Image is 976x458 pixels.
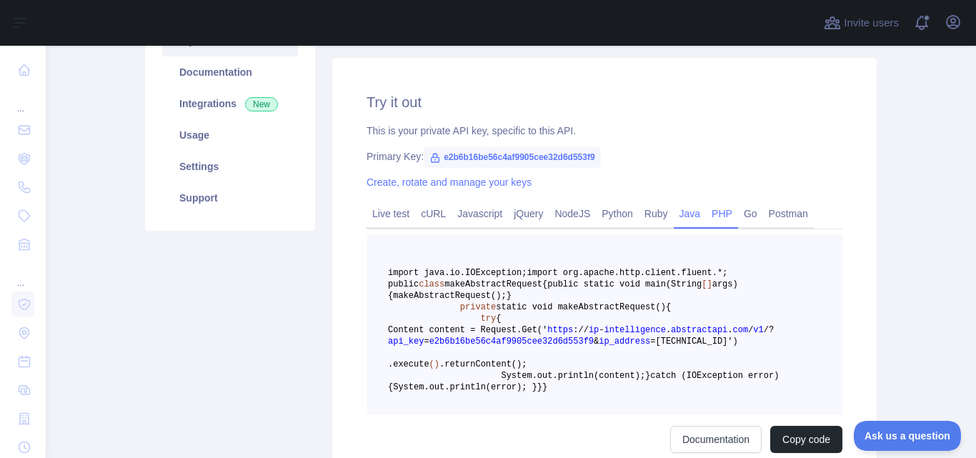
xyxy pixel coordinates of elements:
[522,359,527,369] span: ;
[532,371,537,381] span: .
[706,202,738,225] a: PHP
[604,325,665,335] span: intelligence
[573,325,578,335] span: :
[507,291,512,301] span: }
[11,86,34,114] div: ...
[599,325,604,335] span: -
[537,371,645,381] span: out.println(content);
[763,202,814,225] a: Postman
[496,302,578,312] span: static void make
[594,337,599,347] span: &
[162,182,298,214] a: Support
[162,119,298,151] a: Usage
[367,92,842,112] h2: Try it out
[578,302,665,312] span: AbstractRequest()
[733,325,749,335] span: com
[589,325,599,335] span: ip
[666,302,671,312] span: {
[537,382,542,392] span: }
[542,279,547,289] span: {
[367,124,842,138] div: This is your private API key, specific to this API.
[452,202,508,225] a: Javascript
[475,359,522,369] span: Content()
[429,359,439,369] span: ()
[424,337,429,347] span: =
[542,382,547,392] span: }
[639,202,674,225] a: Ruby
[424,382,429,392] span: .
[578,325,583,335] span: /
[429,337,594,347] span: e2b6b16be56c4af9905cee32d6d553f9
[11,260,34,289] div: ...
[245,97,278,111] span: New
[388,359,429,369] span: .execute
[753,325,763,335] span: v1
[727,325,732,335] span: .
[527,268,727,278] span: import org.apache.http.client.fluent.*;
[393,291,414,301] span: make
[388,325,522,335] span: Content content = Request.
[674,202,707,225] a: Java
[429,382,537,392] span: out.println(error); }
[414,291,501,301] span: AbstractRequest()
[501,371,532,381] span: System
[596,202,639,225] a: Python
[481,314,497,324] span: try
[547,279,702,289] span: public static void main(String
[388,337,424,347] span: api_key
[162,56,298,88] a: Documentation
[854,421,962,451] iframe: Toggle Customer Support
[388,268,527,278] span: import java.io.IOException;
[415,202,452,225] a: cURL
[162,151,298,182] a: Settings
[645,371,650,381] span: }
[547,325,573,335] span: https
[367,202,415,225] a: Live test
[501,291,506,301] span: ;
[650,337,737,347] span: =[TECHNICAL_ID]')
[522,325,547,335] span: Get('
[748,325,753,335] span: /
[439,359,475,369] span: .return
[419,279,444,289] span: class
[670,426,762,453] a: Documentation
[367,176,532,188] a: Create, rotate and manage your keys
[671,325,727,335] span: abstractapi
[702,279,712,289] span: []
[460,302,496,312] span: private
[769,325,774,335] span: ?
[508,202,549,225] a: jQuery
[666,325,671,335] span: .
[764,325,769,335] span: /
[821,11,902,34] button: Invite users
[549,202,596,225] a: NodeJS
[496,314,501,324] span: {
[770,426,842,453] button: Copy code
[424,146,601,168] span: e2b6b16be56c4af9905cee32d6d553f9
[388,279,419,289] span: public
[162,88,298,119] a: Integrations New
[393,382,424,392] span: System
[444,279,542,289] span: makeAbstractRequest
[844,15,899,31] span: Invite users
[599,337,650,347] span: ip_address
[738,202,763,225] a: Go
[584,325,589,335] span: /
[367,149,842,164] div: Primary Key:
